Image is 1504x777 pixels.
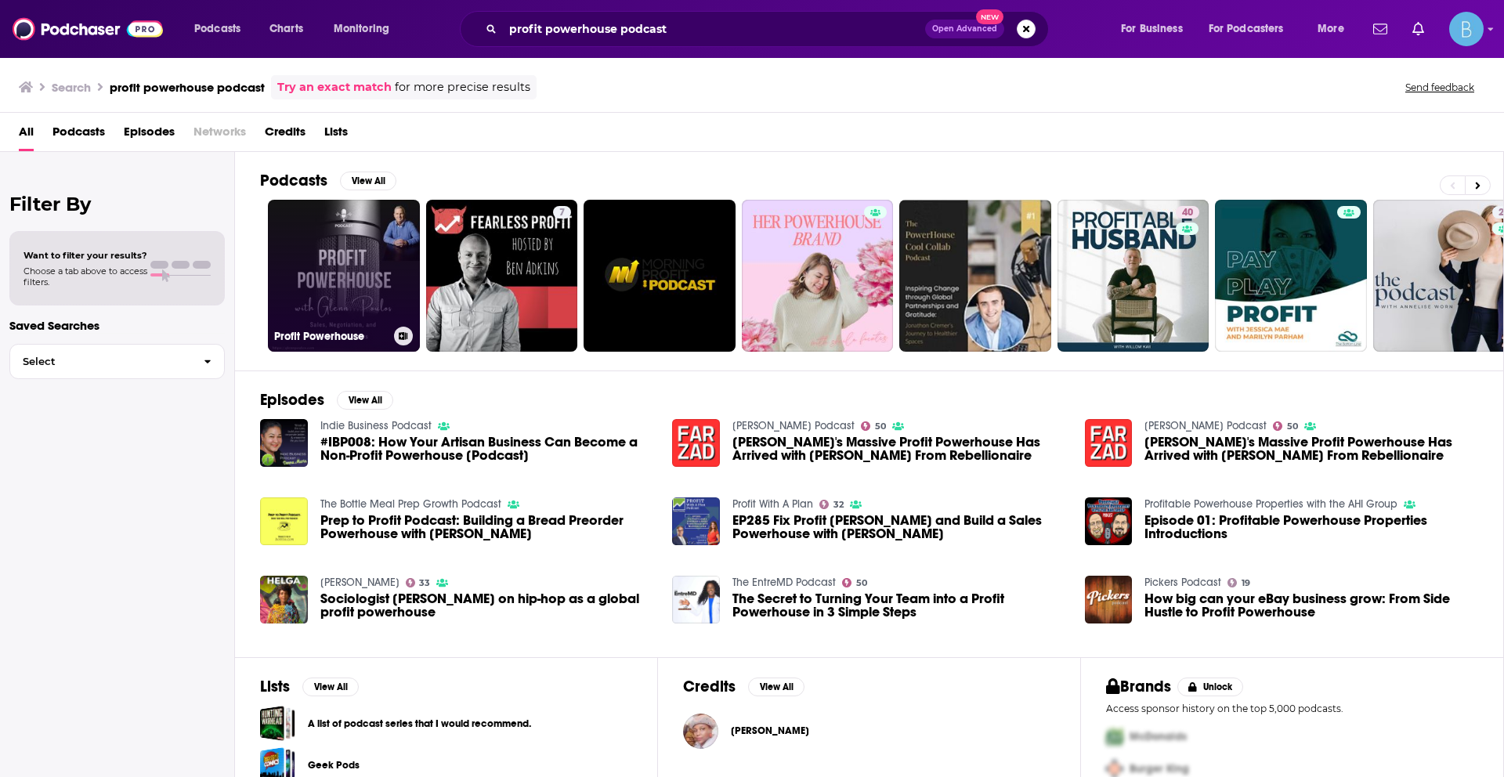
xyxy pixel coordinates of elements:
[1085,576,1133,623] img: How big can your eBay business grow: From Side Hustle to Profit Powerhouse
[856,580,867,587] span: 50
[1176,206,1199,219] a: 40
[1121,18,1183,40] span: For Business
[308,757,360,774] a: Geek Pods
[124,119,175,151] span: Episodes
[426,200,578,352] a: 7
[1085,419,1133,467] img: Tesla's Massive Profit Powerhouse Has Arrived with Matt Smith From Rebellionaire
[1318,18,1344,40] span: More
[1177,678,1244,696] button: Unlock
[672,497,720,545] img: EP285 Fix Profit Leaks and Build a Sales Powerhouse with Nicholas Loise
[260,390,393,410] a: EpisodesView All
[19,119,34,151] a: All
[1110,16,1202,42] button: open menu
[1100,721,1130,753] img: First Pro Logo
[320,497,501,511] a: The Bottle Meal Prep Growth Podcast
[731,725,809,737] span: [PERSON_NAME]
[9,318,225,333] p: Saved Searches
[260,171,396,190] a: PodcastsView All
[52,80,91,95] h3: Search
[976,9,1004,24] span: New
[1144,435,1478,462] span: [PERSON_NAME]'s Massive Profit Powerhouse Has Arrived with [PERSON_NAME] From Rebellionaire
[1130,762,1189,775] span: Burger King
[13,14,163,44] img: Podchaser - Follow, Share and Rate Podcasts
[320,514,654,540] span: Prep to Profit Podcast: Building a Bread Preorder Powerhouse with [PERSON_NAME]
[875,423,886,430] span: 50
[320,435,654,462] a: #IBP008: How Your Artisan Business Can Become a Non-Profit Powerhouse [Podcast]
[324,119,348,151] span: Lists
[683,677,736,696] h2: Credits
[194,18,240,40] span: Podcasts
[1144,514,1478,540] span: Episode 01: Profitable Powerhouse Properties Introductions
[1144,419,1267,432] a: Farzad Podcast
[732,514,1066,540] a: EP285 Fix Profit Leaks and Build a Sales Powerhouse with Nicholas Loise
[672,576,720,623] a: The Secret to Turning Your Team into a Profit Powerhouse in 3 Simple Steps
[337,391,393,410] button: View All
[260,677,359,696] a: ListsView All
[672,419,720,467] img: Tesla's Massive Profit Powerhouse Has Arrived with Matt Smith From Rebellionaire
[1307,16,1364,42] button: open menu
[1287,423,1298,430] span: 50
[1144,592,1478,619] a: How big can your eBay business grow: From Side Hustle to Profit Powerhouse
[1144,576,1221,589] a: Pickers Podcast
[260,576,308,623] img: Sociologist Tricia Rose on hip-hop as a global profit powerhouse
[269,18,303,40] span: Charts
[274,330,388,343] h3: Profit Powerhouse
[1198,16,1307,42] button: open menu
[748,678,804,696] button: View All
[1144,435,1478,462] a: Tesla's Massive Profit Powerhouse Has Arrived with Matt Smith From Rebellionaire
[1449,12,1484,46] button: Show profile menu
[1273,421,1298,431] a: 50
[334,18,389,40] span: Monitoring
[1449,12,1484,46] img: User Profile
[925,20,1004,38] button: Open AdvancedNew
[683,714,718,749] img: Shola Ajibade
[1242,580,1250,587] span: 19
[1182,205,1193,221] span: 40
[732,592,1066,619] span: The Secret to Turning Your Team into a Profit Powerhouse in 3 Simple Steps
[320,576,399,589] a: Helga
[1106,677,1171,696] h2: Brands
[265,119,305,151] a: Credits
[932,25,997,33] span: Open Advanced
[1130,730,1187,743] span: McDonalds
[503,16,925,42] input: Search podcasts, credits, & more...
[1057,200,1209,352] a: 40
[732,497,813,511] a: Profit With A Plan
[260,677,290,696] h2: Lists
[308,715,531,732] a: A list of podcast series that I would recommend.
[1085,497,1133,545] img: Episode 01: Profitable Powerhouse Properties Introductions
[323,16,410,42] button: open menu
[260,497,308,545] a: Prep to Profit Podcast: Building a Bread Preorder Powerhouse with Zach Martinucci
[340,172,396,190] button: View All
[320,419,432,432] a: Indie Business Podcast
[320,592,654,619] a: Sociologist Tricia Rose on hip-hop as a global profit powerhouse
[52,119,105,151] a: Podcasts
[23,250,147,261] span: Want to filter your results?
[419,580,430,587] span: 33
[475,11,1064,47] div: Search podcasts, credits, & more...
[320,514,654,540] a: Prep to Profit Podcast: Building a Bread Preorder Powerhouse with Zach Martinucci
[1106,703,1478,714] p: Access sponsor history on the top 5,000 podcasts.
[553,206,571,219] a: 7
[842,578,867,587] a: 50
[1406,16,1430,42] a: Show notifications dropdown
[683,677,804,696] a: CreditsView All
[10,356,191,367] span: Select
[732,419,855,432] a: Farzad Podcast
[260,419,308,467] a: #IBP008: How Your Artisan Business Can Become a Non-Profit Powerhouse [Podcast]
[320,592,654,619] span: Sociologist [PERSON_NAME] on hip-hop as a global profit powerhouse
[260,706,295,741] a: A list of podcast series that I would recommend.
[260,171,327,190] h2: Podcasts
[1144,497,1397,511] a: Profitable Powerhouse Properties with the AHI Group
[1401,81,1479,94] button: Send feedback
